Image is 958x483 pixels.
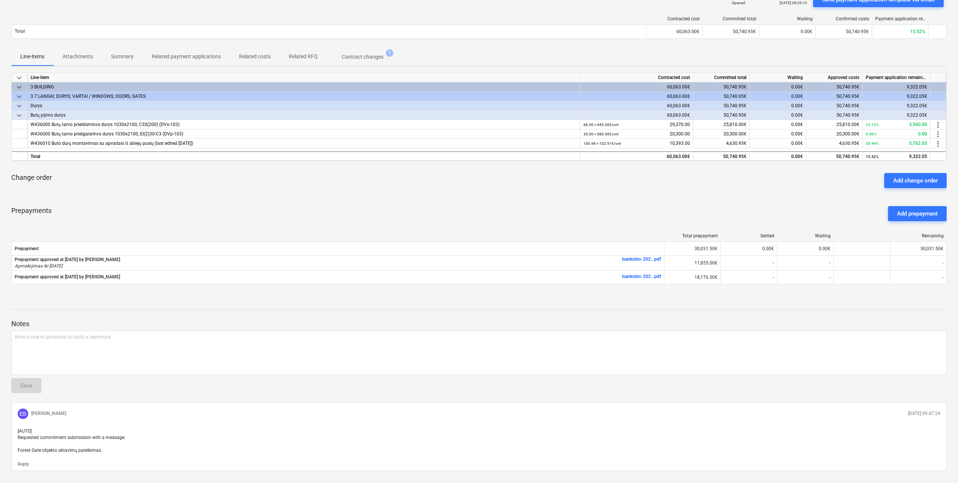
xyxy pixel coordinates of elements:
p: Attachments [62,53,93,61]
div: W436000 Butų šarvo priešdūminės durys 1030x2100, C3S(200) (DVs-103) [30,120,577,129]
p: Opened : [732,0,746,5]
div: 0.00 [866,129,927,139]
span: 20,300.00€ [723,131,746,137]
div: Committed total [693,73,750,82]
div: 0.00€ [777,243,833,255]
div: 0.00€ [750,151,806,161]
div: W436000 Butų šarvo priešgaisrinės durys 1030x2100, EI(2)30-C3 (DVp-103) [30,129,577,139]
div: 50,740.95€ [693,82,750,92]
span: 4,630.95€ [726,141,746,146]
div: 3 BUILDING [30,82,577,92]
p: Contract changes [342,53,384,61]
button: Reply [18,461,29,468]
div: 60,063.00€ [580,92,693,101]
small: 66.00 × 445.00€ / vnt [583,123,618,127]
iframe: Chat Widget [920,447,958,483]
div: - [720,271,777,283]
span: 0.00€ [791,141,803,146]
div: - [890,271,946,283]
div: 9,322.05€ [863,92,931,101]
div: 9,322.05€ [863,111,931,120]
div: Line-item [27,73,580,82]
a: Isankstinė 202...pdf [622,257,661,262]
div: 11,855.00€ [664,257,720,269]
div: Settled [724,233,774,238]
div: - [777,257,833,269]
div: Payment application remaining [875,16,926,21]
span: keyboard_arrow_down [15,102,24,111]
div: 50,740.95€ [806,101,863,111]
span: keyboard_arrow_down [15,83,24,92]
div: Eimantas Balčiūnas [18,409,28,419]
span: EB [20,411,27,417]
div: 10,393.00 [583,139,690,148]
p: Line-items [20,53,44,61]
p: Summary [111,53,134,61]
small: 55.44% [866,141,879,146]
span: 0.00€ [801,29,812,34]
div: 9,322.05€ [863,101,931,111]
div: 5,762.05 [866,139,927,148]
div: 50,740.95€ [806,92,863,101]
button: Add prepayment [888,206,947,221]
div: Payment application remaining [863,73,931,82]
p: Change order [11,173,52,182]
div: 0.00€ [750,111,806,120]
div: 18,176.50€ [664,271,720,283]
div: Durys [30,101,577,111]
p: [DATE] 09:47:24 [908,410,940,417]
div: 60,063.00€ [580,101,693,111]
span: more_vert [934,130,943,139]
span: 25,810.00€ [723,122,746,127]
p: Notes [11,319,947,328]
span: keyboard_arrow_down [15,92,24,101]
small: 0.00% [866,132,876,136]
div: Remaining [893,233,944,238]
p: Related RFQ [289,53,318,61]
span: more_vert [934,139,943,148]
span: 25,810.00€ [836,122,859,127]
div: 0.00€ [720,243,777,255]
p: [PERSON_NAME] [31,410,66,417]
button: Add change order [884,173,947,188]
p: Related payment applications [152,53,221,61]
span: keyboard_arrow_down [15,111,24,120]
p: Related costs [239,53,271,61]
div: 50,740.95€ [693,151,750,161]
p: [DATE] 08:29:19 [780,0,807,5]
div: 50,740.95€ [693,92,750,101]
div: 0.00€ [750,82,806,92]
div: W436010 Buto durų montavimas su apvadais iš abiejų pusių (last edited [DATE]) [30,139,577,148]
div: 30,031.50€ [664,243,720,255]
div: 30,031.50€ [890,243,946,255]
div: 0.00€ [750,101,806,111]
div: 50,740.95€ [806,111,863,120]
span: more_vert [934,120,943,129]
span: 20,300.00€ [836,131,859,137]
div: 60,063.00€ [580,111,693,120]
p: Apmokėjimas iki [DATE] [15,263,120,269]
div: Committed total [706,16,756,21]
span: 4,630.95€ [839,141,859,146]
span: 50,740.95€ [846,29,869,34]
span: 0.00€ [791,122,803,127]
span: Prepayment [15,246,661,251]
div: 50,740.95€ [806,151,863,161]
div: 50,740.95€ [806,82,863,92]
p: Prepayments [11,206,52,221]
div: Confirmed costs [819,16,869,21]
p: Prepayment approved at [DATE] by [PERSON_NAME] [15,274,120,280]
div: Contracted cost [649,16,700,21]
div: Waiting [762,16,813,21]
div: 60,063.00€ [580,82,693,92]
div: 60,063.00€ [580,151,693,161]
div: 3.7 LANGAI; DURYS; VARTAI / WINDOWS; DOORS; GATES [30,92,577,101]
a: Isankstinė 202...pdf [622,274,661,279]
div: Total [27,151,580,161]
div: 0.00€ [750,92,806,101]
div: 50,740.95€ [693,101,750,111]
div: Butų įėjimo durys [30,111,577,120]
p: Prepayment approved at [DATE] by [PERSON_NAME] [15,257,120,263]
